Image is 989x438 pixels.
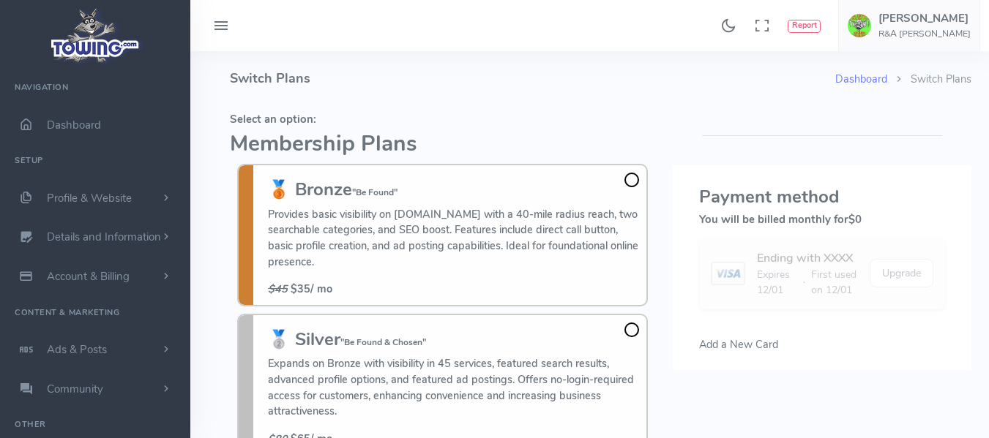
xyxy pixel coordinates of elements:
[835,72,887,86] a: Dashboard
[878,12,971,24] h5: [PERSON_NAME]
[268,180,639,199] h3: 🥉 Bronze
[711,262,745,285] img: card image
[340,336,426,348] small: "Be Found & Chosen"
[230,113,655,125] h5: Select an option:
[268,330,639,349] h3: 🥈 Silver
[352,186,398,198] small: "Be Found"
[47,342,107,357] span: Ads & Posts
[699,214,945,225] h5: You will be billed monthly for
[848,212,862,227] span: $0
[803,274,805,290] span: ·
[878,29,971,39] h6: R&A [PERSON_NAME]
[848,14,871,37] img: user-image
[268,282,288,296] s: $45
[47,191,132,205] span: Profile & Website
[699,187,945,206] h3: Payment method
[230,51,835,106] h4: Switch Plans
[47,118,101,132] span: Dashboard
[291,282,310,296] b: $35
[788,20,821,33] button: Report
[46,4,145,67] img: logo
[699,337,778,352] span: Add a New Card
[870,259,933,287] button: Upgrade
[757,249,870,267] div: Ending with XXXX
[268,207,639,270] p: Provides basic visibility on [DOMAIN_NAME] with a 40-mile radius reach, two searchable categories...
[47,230,161,245] span: Details and Information
[811,267,870,298] span: First used on 12/01
[268,282,332,296] span: / mo
[47,382,103,396] span: Community
[47,269,130,284] span: Account & Billing
[230,132,655,156] h2: Membership Plans
[757,267,797,298] span: Expires 12/01
[268,356,639,419] p: Expands on Bronze with visibility in 45 services, featured search results, advanced profile optio...
[887,72,971,88] li: Switch Plans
